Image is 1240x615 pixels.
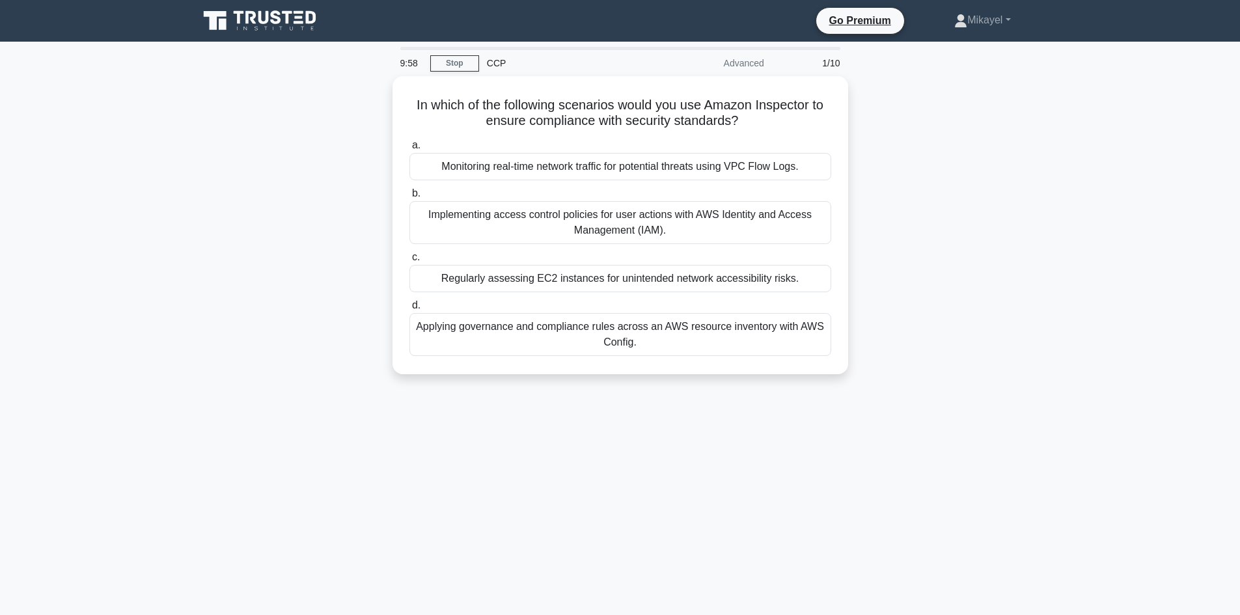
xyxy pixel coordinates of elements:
[479,50,658,76] div: CCP
[408,97,833,130] h5: In which of the following scenarios would you use Amazon Inspector to ensure compliance with secu...
[409,313,831,356] div: Applying governance and compliance rules across an AWS resource inventory with AWS Config.
[923,7,1041,33] a: Mikayel
[409,265,831,292] div: Regularly assessing EC2 instances for unintended network accessibility risks.
[821,12,899,29] a: Go Premium
[772,50,848,76] div: 1/10
[409,153,831,180] div: Monitoring real-time network traffic for potential threats using VPC Flow Logs.
[412,139,420,150] span: a.
[412,187,420,198] span: b.
[412,251,420,262] span: c.
[658,50,772,76] div: Advanced
[430,55,479,72] a: Stop
[412,299,420,310] span: d.
[393,50,430,76] div: 9:58
[409,201,831,244] div: Implementing access control policies for user actions with AWS Identity and Access Management (IAM).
